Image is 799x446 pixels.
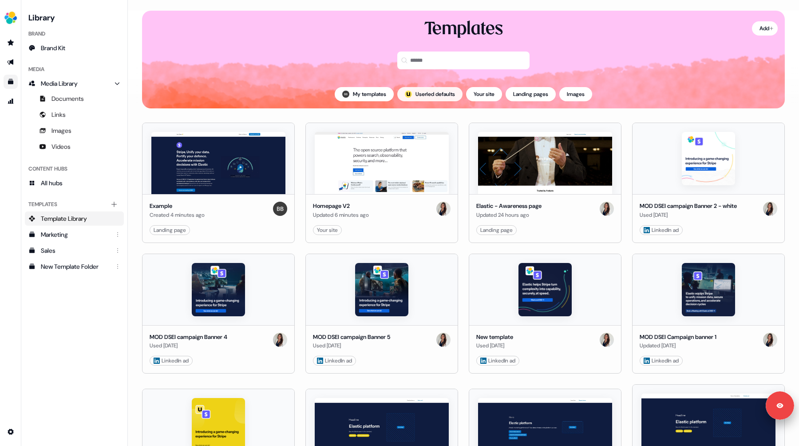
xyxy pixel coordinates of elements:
[51,94,84,103] span: Documents
[25,162,124,176] div: Content Hubs
[405,91,412,98] div: ;
[405,91,412,98] img: userled logo
[41,214,87,223] span: Template Library
[640,211,737,219] div: Used [DATE]
[150,211,205,219] div: Created 4 minutes ago
[4,75,18,89] a: Go to templates
[632,254,785,374] button: MOD DSEI Campaign banner 1MOD DSEI Campaign banner 1Updated [DATE]Kelly LinkedIn ad
[25,197,124,211] div: Templates
[25,62,124,76] div: Media
[25,259,124,274] a: New Template Folder
[682,132,735,185] img: MOD DSEI campaign Banner 2 - white
[154,226,186,235] div: Landing page
[763,333,777,347] img: Kelly
[317,356,352,365] div: LinkedIn ad
[4,425,18,439] a: Go to integrations
[478,132,612,194] img: Elastic - Awareness page
[150,341,227,350] div: Used [DATE]
[518,263,572,316] img: New template
[51,142,71,151] span: Videos
[480,226,513,235] div: Landing page
[51,110,66,119] span: Links
[25,139,124,154] a: Videos
[640,333,716,342] div: MOD DSEI Campaign banner 1
[315,132,449,194] img: Homepage V2
[25,92,124,106] a: Documents
[559,87,592,101] button: Images
[469,123,621,243] button: Elastic - Awareness pageElastic - Awareness pageUpdated 24 hours agoKellyLanding page
[436,333,451,347] img: Kelly
[25,108,124,122] a: Links
[154,356,189,365] div: LinkedIn ad
[640,202,737,211] div: MOD DSEI campaign Banner 2 - white
[25,11,124,23] h3: Library
[41,179,63,187] span: All hubs
[25,176,124,190] a: All hubs
[397,87,463,101] button: userled logo;Userled defaults
[142,123,295,243] button: ExampleExampleCreated 4 minutes agoBenLanding page
[313,211,369,219] div: Updated 6 minutes ago
[763,202,777,216] img: Kelly
[305,254,458,374] button: MOD DSEI campaign Banner 5MOD DSEI campaign Banner 5Used [DATE]Kelly LinkedIn ad
[25,27,124,41] div: Brand
[41,262,110,271] div: New Template Folder
[273,333,287,347] img: Kelly
[41,79,78,88] span: Media Library
[644,226,679,235] div: LinkedIn ad
[4,55,18,69] a: Go to outbound experience
[4,94,18,108] a: Go to attribution
[51,126,71,135] span: Images
[142,254,295,374] button: MOD DSEI campaign Banner 4MOD DSEI campaign Banner 4Used [DATE]Kelly LinkedIn ad
[25,227,124,242] a: Marketing
[466,87,502,101] button: Your site
[25,211,124,226] a: Template Library
[476,341,513,350] div: Used [DATE]
[682,263,735,316] img: MOD DSEI Campaign banner 1
[25,41,124,55] a: Brand Kit
[436,202,451,216] img: Kelly
[752,21,778,36] button: Add
[632,123,785,243] button: MOD DSEI campaign Banner 2 - whiteMOD DSEI campaign Banner 2 - whiteUsed [DATE]Kelly LinkedIn ad
[313,333,390,342] div: MOD DSEI campaign Banner 5
[25,243,124,258] a: Sales
[41,44,65,52] span: Brand Kit
[25,76,124,91] a: Media Library
[273,202,287,216] img: Ben
[192,263,245,316] img: MOD DSEI campaign Banner 4
[506,87,556,101] button: Landing pages
[25,123,124,138] a: Images
[335,87,394,101] button: My templates
[41,230,110,239] div: Marketing
[476,202,542,211] div: Elastic - Awareness page
[469,254,621,374] button: New templateNew templateUsed [DATE]Kelly LinkedIn ad
[476,333,513,342] div: New template
[4,36,18,50] a: Go to prospects
[480,356,515,365] div: LinkedIn ad
[600,333,614,347] img: Kelly
[313,202,369,211] div: Homepage V2
[640,341,716,350] div: Updated [DATE]
[305,123,458,243] button: Homepage V2Homepage V2Updated 6 minutes agoKellyYour site
[150,333,227,342] div: MOD DSEI campaign Banner 4
[150,202,205,211] div: Example
[41,246,110,255] div: Sales
[355,263,408,316] img: MOD DSEI campaign Banner 5
[424,18,503,41] div: Templates
[600,202,614,216] img: Kelly
[644,356,679,365] div: LinkedIn ad
[476,211,542,219] div: Updated 24 hours ago
[151,132,285,194] img: Example
[313,341,390,350] div: Used [DATE]
[342,91,349,98] img: Ben
[317,226,338,235] div: Your site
